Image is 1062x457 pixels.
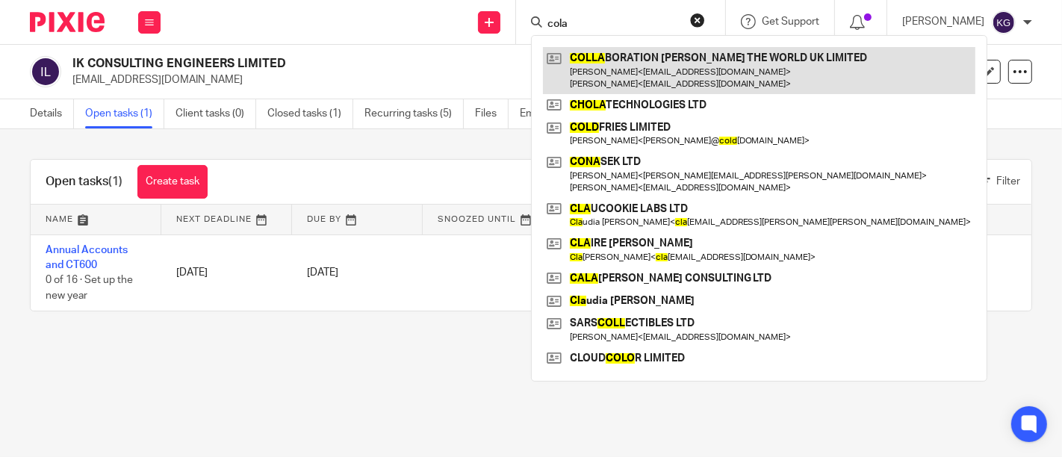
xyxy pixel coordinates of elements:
[546,18,680,31] input: Search
[267,99,353,128] a: Closed tasks (1)
[46,245,128,270] a: Annual Accounts and CT600
[690,13,705,28] button: Clear
[902,14,984,29] p: [PERSON_NAME]
[46,174,122,190] h1: Open tasks
[762,16,819,27] span: Get Support
[176,99,256,128] a: Client tasks (0)
[108,175,122,187] span: (1)
[46,275,133,301] span: 0 of 16 · Set up the new year
[161,234,292,311] td: [DATE]
[30,12,105,32] img: Pixie
[475,99,509,128] a: Files
[72,72,829,87] p: [EMAIL_ADDRESS][DOMAIN_NAME]
[992,10,1016,34] img: svg%3E
[30,56,61,87] img: svg%3E
[85,99,164,128] a: Open tasks (1)
[72,56,677,72] h2: IK CONSULTING ENGINEERS LIMITED
[438,215,516,223] span: Snoozed Until
[520,99,562,128] a: Emails
[137,165,208,199] a: Create task
[307,267,338,278] span: [DATE]
[996,176,1020,187] span: Filter
[30,99,74,128] a: Details
[364,99,464,128] a: Recurring tasks (5)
